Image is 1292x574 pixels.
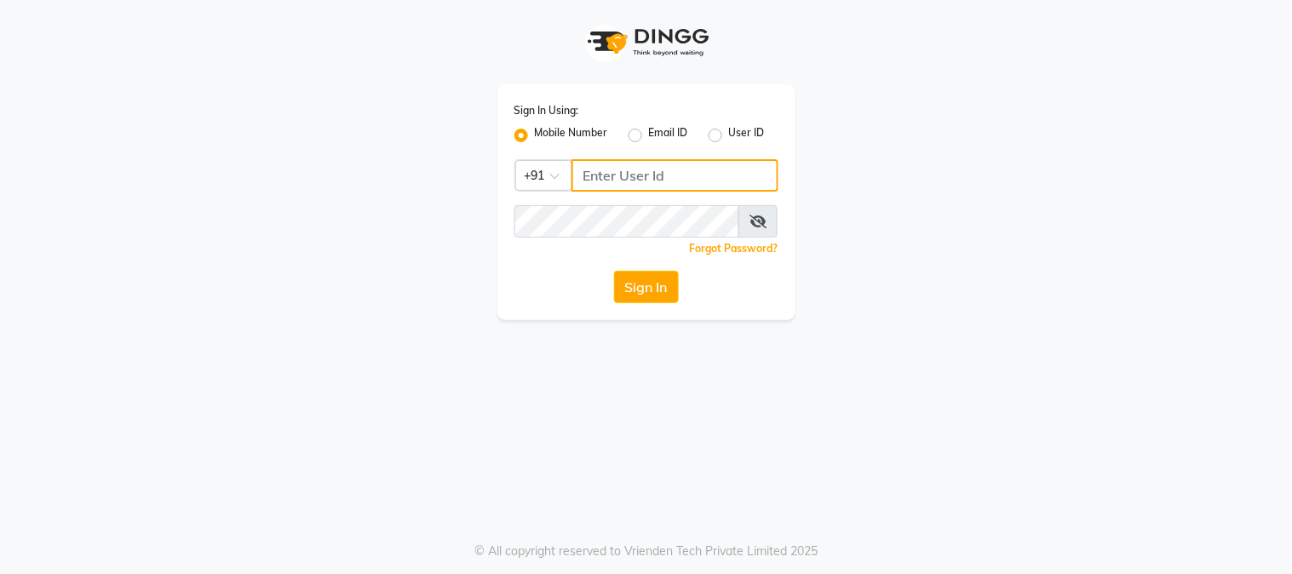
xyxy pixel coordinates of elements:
label: Email ID [649,125,688,146]
img: logo1.svg [578,17,715,67]
label: Sign In Using: [514,103,579,118]
input: Username [571,159,778,192]
label: Mobile Number [535,125,608,146]
button: Sign In [614,271,679,303]
label: User ID [729,125,765,146]
input: Username [514,205,740,238]
a: Forgot Password? [690,242,778,255]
